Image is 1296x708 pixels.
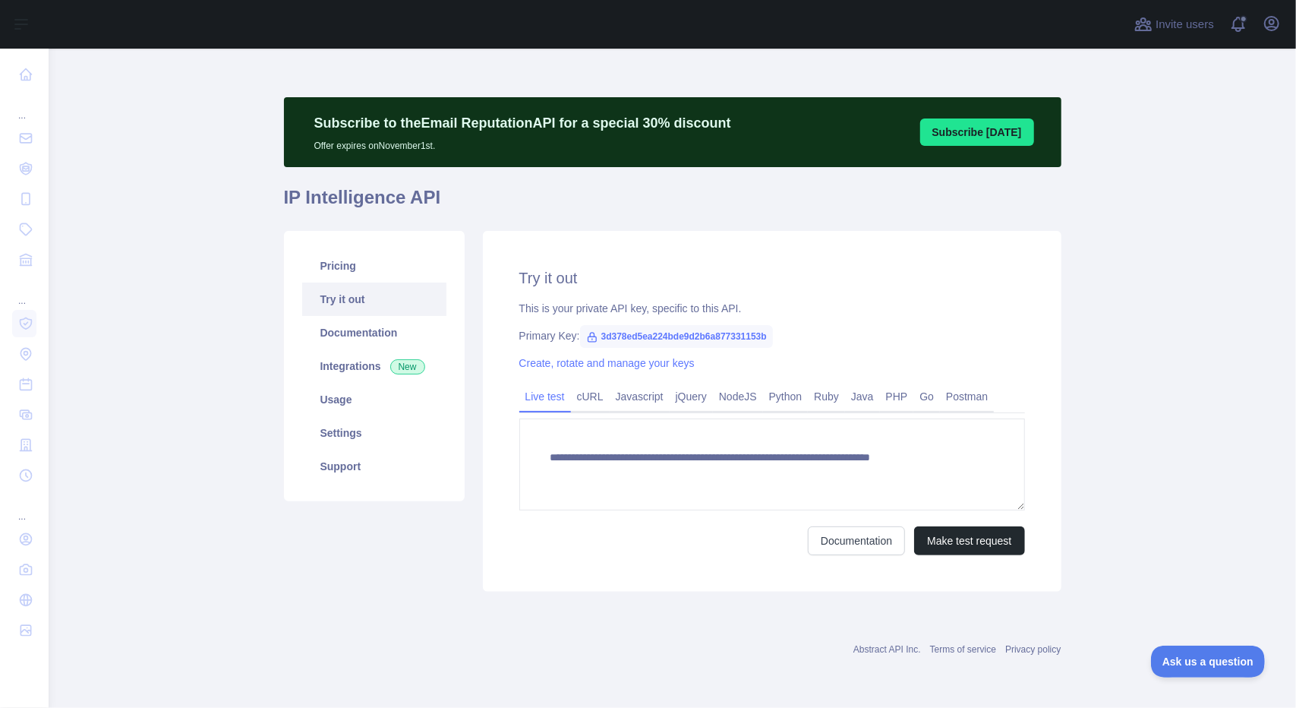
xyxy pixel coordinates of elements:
[302,450,446,483] a: Support
[302,383,446,416] a: Usage
[920,119,1034,146] button: Subscribe [DATE]
[12,492,36,523] div: ...
[314,134,731,152] p: Offer expires on November 1st.
[519,357,695,369] a: Create, rotate and manage your keys
[1151,646,1266,678] iframe: Toggle Customer Support
[808,384,845,409] a: Ruby
[284,185,1061,222] h1: IP Intelligence API
[571,384,610,409] a: cURL
[519,328,1025,343] div: Primary Key:
[610,384,670,409] a: Javascript
[913,384,940,409] a: Go
[12,277,36,307] div: ...
[808,526,905,555] a: Documentation
[1131,12,1217,36] button: Invite users
[302,316,446,349] a: Documentation
[763,384,809,409] a: Python
[519,267,1025,289] h2: Try it out
[940,384,994,409] a: Postman
[390,359,425,375] span: New
[314,112,731,134] p: Subscribe to the Email Reputation API for a special 30 % discount
[914,526,1024,555] button: Make test request
[853,644,921,655] a: Abstract API Inc.
[302,283,446,316] a: Try it out
[1005,644,1061,655] a: Privacy policy
[302,416,446,450] a: Settings
[302,249,446,283] a: Pricing
[580,325,773,348] span: 3d378ed5ea224bde9d2b6a877331153b
[713,384,763,409] a: NodeJS
[845,384,880,409] a: Java
[12,91,36,122] div: ...
[930,644,996,655] a: Terms of service
[302,349,446,383] a: Integrations New
[670,384,713,409] a: jQuery
[519,301,1025,316] div: This is your private API key, specific to this API.
[880,384,914,409] a: PHP
[519,384,571,409] a: Live test
[1156,16,1214,33] span: Invite users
